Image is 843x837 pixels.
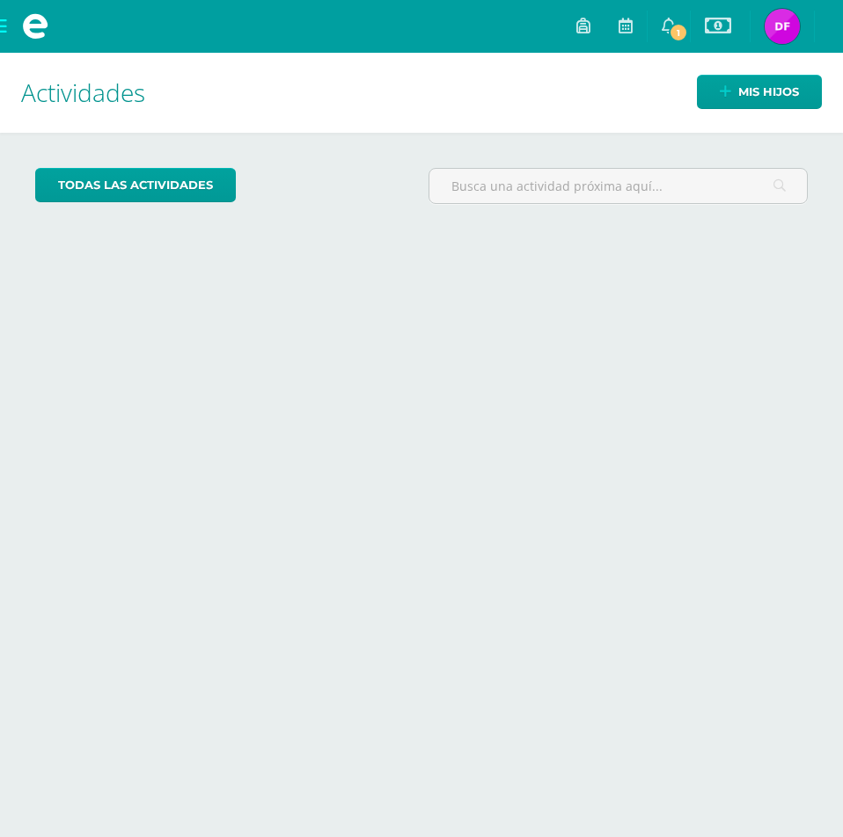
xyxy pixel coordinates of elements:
[429,169,807,203] input: Busca una actividad próxima aquí...
[765,9,800,44] img: c862b1ec899c2a73081da83c9c331069.png
[35,168,236,202] a: todas las Actividades
[697,75,822,109] a: Mis hijos
[738,76,799,108] span: Mis hijos
[21,53,822,133] h1: Actividades
[669,23,688,42] span: 1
